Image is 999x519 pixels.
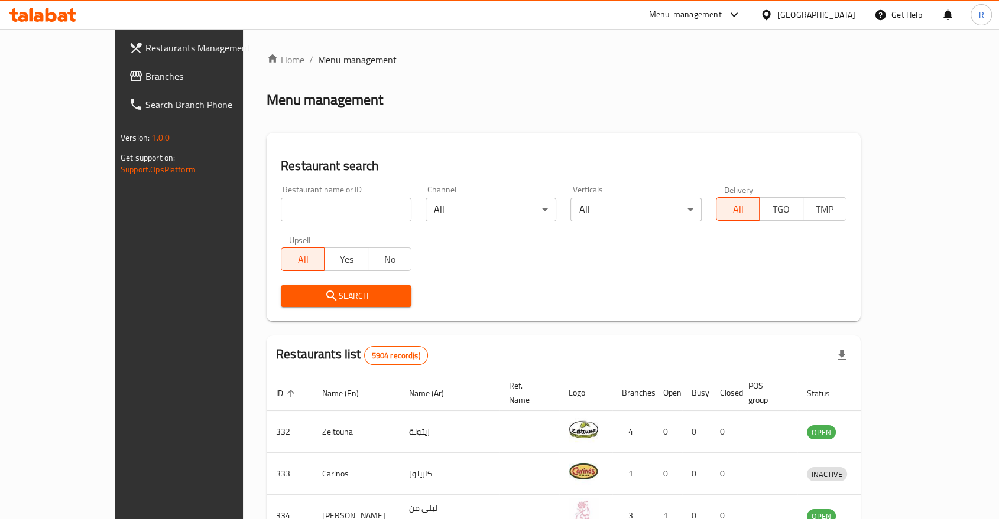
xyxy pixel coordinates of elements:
[286,251,320,268] span: All
[290,289,402,303] span: Search
[329,251,363,268] span: Yes
[724,185,754,194] label: Delivery
[267,53,861,67] nav: breadcrumb
[368,247,411,271] button: No
[649,8,722,22] div: Menu-management
[682,453,711,495] td: 0
[267,53,304,67] a: Home
[365,350,427,361] span: 5904 record(s)
[309,53,313,67] li: /
[807,425,836,439] div: OPEN
[276,345,428,365] h2: Restaurants list
[569,414,598,444] img: Zeitouna
[654,375,682,411] th: Open
[119,90,281,119] a: Search Branch Phone
[807,386,845,400] span: Status
[267,411,313,453] td: 332
[289,236,311,244] label: Upsell
[313,453,400,495] td: Carinos
[654,453,682,495] td: 0
[281,285,411,307] button: Search
[324,247,368,271] button: Yes
[569,456,598,486] img: Carinos
[721,201,755,218] span: All
[276,386,299,400] span: ID
[682,375,711,411] th: Busy
[807,467,847,481] div: INACTIVE
[281,247,325,271] button: All
[318,53,397,67] span: Menu management
[121,130,150,145] span: Version:
[759,197,803,221] button: TGO
[808,201,842,218] span: TMP
[373,251,407,268] span: No
[559,375,612,411] th: Logo
[570,198,701,221] div: All
[121,162,196,177] a: Support.OpsPlatform
[409,386,459,400] span: Name (Ar)
[711,411,739,453] td: 0
[711,375,739,411] th: Closed
[654,411,682,453] td: 0
[716,197,760,221] button: All
[612,453,654,495] td: 1
[322,386,374,400] span: Name (En)
[121,150,175,165] span: Get support on:
[281,157,846,175] h2: Restaurant search
[400,411,500,453] td: زيتونة
[119,34,281,62] a: Restaurants Management
[281,198,411,221] input: Search for restaurant name or ID..
[748,378,783,407] span: POS group
[807,426,836,439] span: OPEN
[612,411,654,453] td: 4
[764,201,798,218] span: TGO
[267,90,383,109] h2: Menu management
[151,130,170,145] span: 1.0.0
[313,411,400,453] td: Zeitouna
[267,453,313,495] td: 333
[978,8,984,21] span: R
[400,453,500,495] td: كارينوز
[364,346,428,365] div: Total records count
[119,62,281,90] a: Branches
[711,453,739,495] td: 0
[828,341,856,370] div: Export file
[145,97,272,112] span: Search Branch Phone
[145,69,272,83] span: Branches
[612,375,654,411] th: Branches
[682,411,711,453] td: 0
[509,378,545,407] span: Ref. Name
[777,8,855,21] div: [GEOGRAPHIC_DATA]
[807,468,847,481] span: INACTIVE
[145,41,272,55] span: Restaurants Management
[803,197,846,221] button: TMP
[426,198,556,221] div: All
